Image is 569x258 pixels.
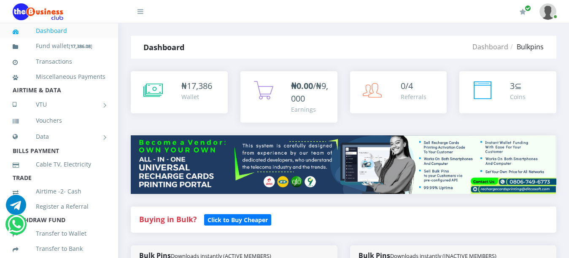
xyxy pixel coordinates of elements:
[291,80,328,104] span: /₦9,000
[187,80,212,91] span: 17,386
[13,111,105,130] a: Vouchers
[13,21,105,40] a: Dashboard
[525,5,531,11] span: Renew/Upgrade Subscription
[508,42,544,52] li: Bulkpins
[472,42,508,51] a: Dashboard
[13,36,105,56] a: Fund wallet[17,386.08]
[510,80,515,91] span: 3
[131,71,228,113] a: ₦17,386 Wallet
[139,214,197,224] strong: Buying in Bulk?
[13,67,105,86] a: Miscellaneous Payments
[13,197,105,216] a: Register a Referral
[143,42,184,52] strong: Dashboard
[181,92,212,101] div: Wallet
[539,3,556,20] img: User
[131,135,556,193] img: multitenant_rcp.png
[13,126,105,147] a: Data
[401,92,426,101] div: Referrals
[520,8,526,15] i: Renew/Upgrade Subscription
[204,214,271,224] a: Click to Buy Cheaper
[13,224,105,243] a: Transfer to Wallet
[291,80,313,91] b: ₦0.00
[13,3,63,20] img: Logo
[13,182,105,201] a: Airtime -2- Cash
[13,94,105,115] a: VTU
[240,71,337,123] a: ₦0.00/₦9,000 Earnings
[350,71,447,113] a: 0/4 Referrals
[70,43,91,49] b: 17,386.08
[181,80,212,92] div: ₦
[69,43,92,49] small: [ ]
[291,105,329,114] div: Earnings
[13,155,105,174] a: Cable TV, Electricity
[510,92,526,101] div: Coins
[8,220,25,234] a: Chat for support
[6,201,26,215] a: Chat for support
[13,52,105,71] a: Transactions
[510,80,526,92] div: ⊆
[401,80,413,91] span: 0/4
[208,216,268,224] b: Click to Buy Cheaper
